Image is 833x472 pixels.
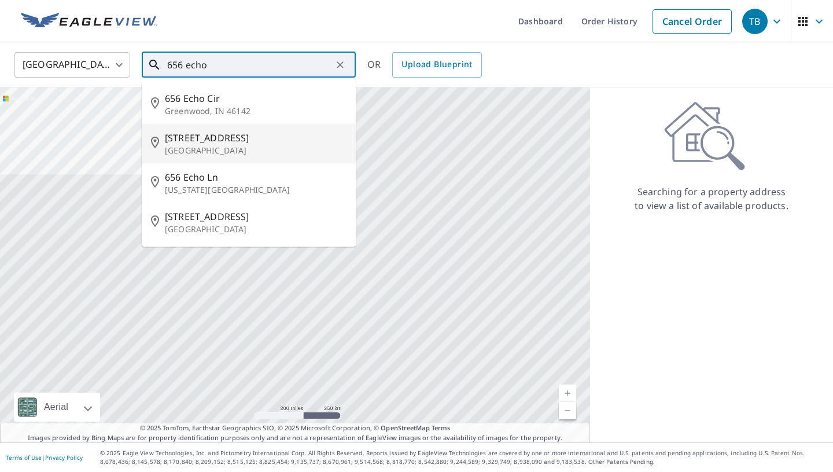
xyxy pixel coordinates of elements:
p: Greenwood, IN 46142 [165,105,347,117]
div: TB [742,9,768,34]
a: Current Level 5, Zoom Out [559,402,576,419]
a: Upload Blueprint [392,52,481,78]
div: Aerial [40,393,72,422]
p: Searching for a property address to view a list of available products. [634,185,789,213]
a: Terms of Use [6,453,42,462]
p: [US_STATE][GEOGRAPHIC_DATA] [165,184,347,196]
span: © 2025 TomTom, Earthstar Geographics SIO, © 2025 Microsoft Corporation, © [140,423,451,433]
span: Upload Blueprint [401,57,472,72]
span: 656 Echo Ln [165,170,347,184]
a: Privacy Policy [45,453,83,462]
a: OpenStreetMap [381,423,429,432]
span: [STREET_ADDRESS] [165,210,347,224]
a: Terms [432,423,451,432]
p: [GEOGRAPHIC_DATA] [165,145,347,156]
a: Current Level 5, Zoom In [559,385,576,402]
div: Aerial [14,393,100,422]
img: EV Logo [21,13,157,30]
button: Clear [332,57,348,73]
a: Cancel Order [653,9,732,34]
span: 656 Echo Cir [165,92,347,105]
p: © 2025 Eagle View Technologies, Inc. and Pictometry International Corp. All Rights Reserved. Repo... [100,449,827,466]
div: [GEOGRAPHIC_DATA] [14,49,130,81]
p: [GEOGRAPHIC_DATA] [165,224,347,235]
div: OR [367,52,482,78]
input: Search by address or latitude-longitude [167,49,332,81]
p: | [6,454,83,461]
span: [STREET_ADDRESS] [165,131,347,145]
